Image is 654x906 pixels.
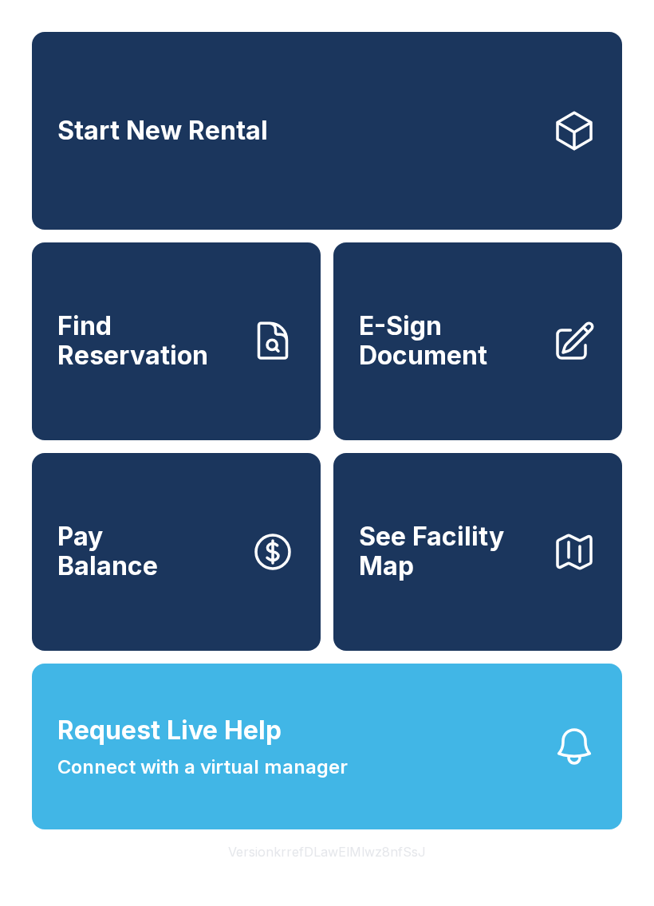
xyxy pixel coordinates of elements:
span: Start New Rental [57,116,268,146]
a: Find Reservation [32,242,321,440]
span: Connect with a virtual manager [57,753,348,782]
a: Start New Rental [32,32,622,230]
a: E-Sign Document [333,242,622,440]
button: VersionkrrefDLawElMlwz8nfSsJ [215,829,439,874]
span: See Facility Map [359,522,539,581]
span: E-Sign Document [359,312,539,370]
button: See Facility Map [333,453,622,651]
span: Find Reservation [57,312,238,370]
span: Request Live Help [57,711,282,750]
button: PayBalance [32,453,321,651]
button: Request Live HelpConnect with a virtual manager [32,664,622,829]
span: Pay Balance [57,522,158,581]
